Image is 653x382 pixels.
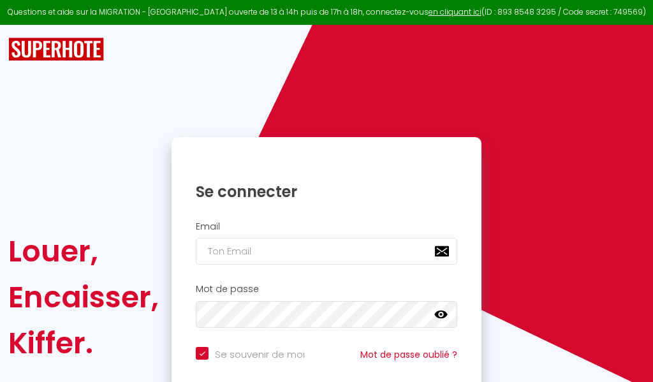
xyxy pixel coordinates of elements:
h1: Se connecter [196,182,457,202]
div: Louer, [8,228,159,274]
a: en cliquant ici [429,6,481,17]
div: Kiffer. [8,320,159,366]
input: Ton Email [196,238,457,265]
h2: Mot de passe [196,284,457,295]
a: Mot de passe oublié ? [360,348,457,361]
div: Encaisser, [8,274,159,320]
h2: Email [196,221,457,232]
img: SuperHote logo [8,38,104,61]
